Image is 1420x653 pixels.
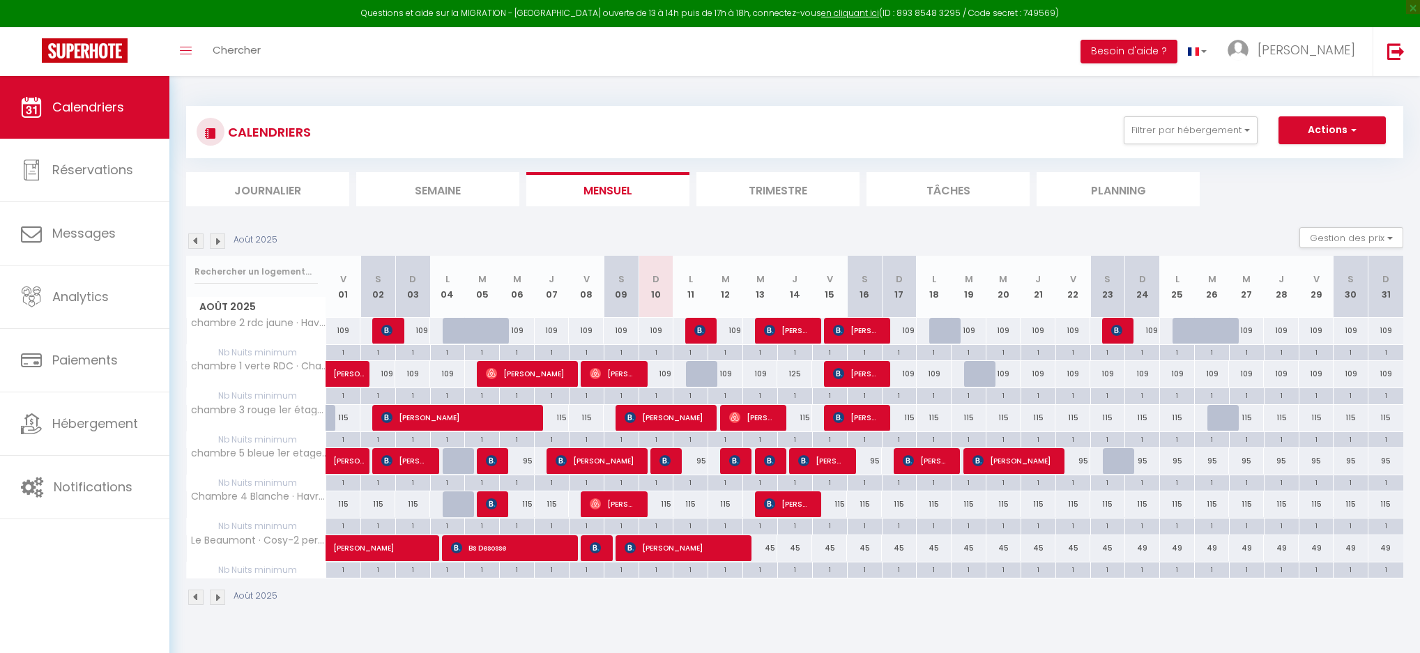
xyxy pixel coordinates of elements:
[1139,272,1146,286] abbr: D
[396,432,430,445] div: 1
[604,432,639,445] div: 1
[570,388,604,401] div: 1
[333,353,365,380] span: [PERSON_NAME]
[847,448,882,474] div: 95
[673,432,708,445] div: 1
[1056,388,1090,401] div: 1
[1125,361,1160,387] div: 109
[361,388,395,401] div: 1
[1035,272,1041,286] abbr: J
[535,405,570,431] div: 115
[1229,361,1264,387] div: 109
[395,361,430,387] div: 109
[478,272,487,286] abbr: M
[431,388,465,401] div: 1
[535,432,569,445] div: 1
[1368,448,1403,474] div: 95
[570,432,604,445] div: 1
[590,491,636,517] span: [PERSON_NAME]
[465,475,499,489] div: 1
[604,388,639,401] div: 1
[1265,388,1299,401] div: 1
[234,233,277,247] p: Août 2025
[1055,448,1090,474] div: 95
[1368,405,1403,431] div: 115
[652,272,659,286] abbr: D
[1299,361,1334,387] div: 109
[1387,43,1405,60] img: logout
[486,360,567,387] span: [PERSON_NAME]
[326,318,361,344] div: 109
[409,272,416,286] abbr: D
[189,361,328,371] span: chambre 1 verte RDC · Chambre de Charme pour 2 pers-Pdj compris (PMR)
[708,345,742,358] div: 1
[1229,448,1264,474] div: 95
[848,432,882,445] div: 1
[777,361,812,387] div: 125
[708,318,743,344] div: 109
[326,388,360,401] div: 1
[1195,256,1230,318] th: 26
[862,272,868,286] abbr: S
[333,528,429,554] span: [PERSON_NAME]
[639,388,673,401] div: 1
[500,432,534,445] div: 1
[1160,448,1195,474] div: 95
[708,388,742,401] div: 1
[1195,388,1229,401] div: 1
[360,256,395,318] th: 02
[1299,318,1334,344] div: 109
[396,475,430,489] div: 1
[1090,405,1125,431] div: 115
[513,272,521,286] abbr: M
[1334,345,1368,358] div: 1
[1230,432,1264,445] div: 1
[52,351,118,369] span: Paiements
[639,318,673,344] div: 109
[396,345,430,358] div: 1
[743,345,777,358] div: 1
[500,388,534,401] div: 1
[972,447,1054,474] span: [PERSON_NAME]
[431,345,465,358] div: 1
[1265,345,1299,358] div: 1
[1091,345,1125,358] div: 1
[430,361,465,387] div: 109
[395,256,430,318] th: 03
[883,432,917,445] div: 1
[187,432,326,447] span: Nb Nuits minimum
[999,272,1007,286] abbr: M
[1055,405,1090,431] div: 115
[361,475,395,489] div: 1
[1124,116,1258,144] button: Filtrer par hébergement
[583,272,590,286] abbr: V
[1160,432,1194,445] div: 1
[1229,318,1264,344] div: 109
[1230,388,1264,401] div: 1
[1334,361,1368,387] div: 109
[764,447,776,474] span: [PERSON_NAME]
[1090,256,1125,318] th: 23
[1070,272,1076,286] abbr: V
[590,360,636,387] span: [PERSON_NAME]
[1299,405,1334,431] div: 115
[1368,318,1403,344] div: 109
[848,345,882,358] div: 1
[52,224,116,242] span: Messages
[833,404,880,431] span: [PERSON_NAME]
[1195,345,1229,358] div: 1
[1125,318,1160,344] div: 109
[1195,448,1230,474] div: 95
[186,172,349,206] li: Journalier
[917,432,951,445] div: 1
[1361,594,1420,653] iframe: LiveChat chat widget
[1125,432,1159,445] div: 1
[356,172,519,206] li: Semaine
[1160,256,1195,318] th: 25
[986,345,1021,358] div: 1
[883,345,917,358] div: 1
[1125,345,1159,358] div: 1
[1368,256,1403,318] th: 31
[813,388,847,401] div: 1
[1264,448,1299,474] div: 95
